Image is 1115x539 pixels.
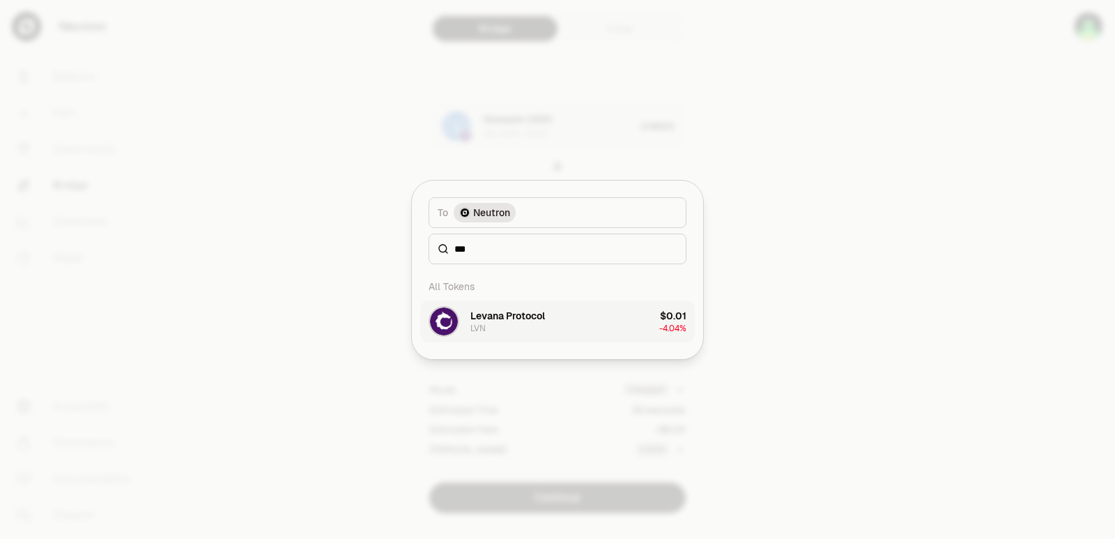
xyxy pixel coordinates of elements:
img: Neutron Logo [461,208,469,217]
div: $0.01 [660,309,686,323]
span: -4.04% [659,323,686,334]
img: LVN Logo [430,308,458,335]
span: Neutron [473,206,510,220]
span: To [438,206,448,220]
button: ToNeutron LogoNeutron [429,197,686,228]
div: Levana Protocol [470,309,545,323]
div: All Tokens [420,273,695,301]
button: LVN LogoLevana ProtocolLVN$0.01-4.04% [420,301,695,342]
div: LVN [470,323,486,334]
